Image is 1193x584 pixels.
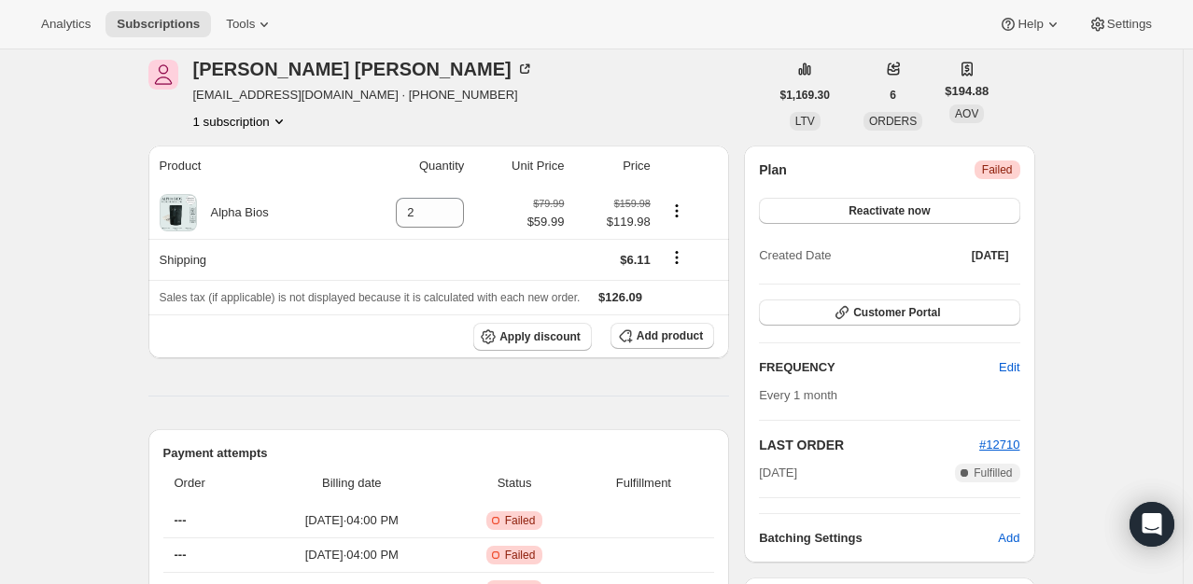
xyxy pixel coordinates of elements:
button: Edit [988,353,1031,382]
button: Analytics [30,11,102,37]
span: [DATE] · 04:00 PM [259,546,445,564]
span: [DATE] · 04:00 PM [259,511,445,530]
button: Tools [215,11,285,37]
button: Reactivate now [759,198,1019,224]
span: [DATE] [759,464,797,482]
span: Failed [505,548,536,563]
button: [DATE] [961,243,1020,269]
span: [EMAIL_ADDRESS][DOMAIN_NAME] · [PHONE_NUMBER] [193,86,534,104]
span: $6.11 [620,253,651,267]
span: Status [456,474,573,493]
th: Product [148,146,346,187]
span: Theresa Markley [148,60,178,90]
button: $1,169.30 [769,82,841,108]
span: Reactivate now [849,203,930,218]
h2: LAST ORDER [759,436,979,454]
span: 6 [890,88,896,103]
span: --- [175,513,187,527]
small: $159.98 [614,198,651,209]
span: Fulfillment [584,474,704,493]
h2: FREQUENCY [759,358,999,377]
span: ORDERS [869,115,917,128]
span: $1,169.30 [780,88,830,103]
span: AOV [955,107,978,120]
th: Price [569,146,655,187]
span: $126.09 [598,290,642,304]
button: Product actions [193,112,288,131]
span: Subscriptions [117,17,200,32]
span: LTV [795,115,815,128]
span: $194.88 [945,82,989,101]
button: #12710 [979,436,1019,454]
div: [PERSON_NAME] [PERSON_NAME] [193,60,534,78]
span: Tools [226,17,255,32]
button: Product actions [662,201,692,221]
span: Failed [982,162,1013,177]
span: Billing date [259,474,445,493]
span: Apply discount [499,329,581,344]
th: Quantity [345,146,470,187]
span: Sales tax (if applicable) is not displayed because it is calculated with each new order. [160,291,581,304]
span: Settings [1107,17,1152,32]
span: Analytics [41,17,91,32]
a: #12710 [979,438,1019,452]
span: Failed [505,513,536,528]
h6: Batching Settings [759,529,998,548]
div: Alpha Bios [197,203,269,222]
div: Open Intercom Messenger [1130,502,1174,547]
span: Edit [999,358,1019,377]
th: Shipping [148,239,346,280]
button: Subscriptions [105,11,211,37]
button: Help [988,11,1073,37]
h2: Payment attempts [163,444,715,463]
span: Created Date [759,246,831,265]
span: Help [1018,17,1043,32]
button: Add [987,523,1031,553]
button: Shipping actions [662,247,692,268]
span: [DATE] [972,248,1009,263]
span: Add [998,529,1019,548]
span: Every 1 month [759,388,837,402]
span: --- [175,548,187,562]
button: 6 [878,82,907,108]
small: $79.99 [533,198,564,209]
button: Apply discount [473,323,592,351]
img: product img [160,194,197,231]
button: Settings [1077,11,1163,37]
span: Customer Portal [853,305,940,320]
span: Add product [637,328,703,343]
h2: Plan [759,160,787,179]
th: Order [163,463,254,504]
th: Unit Price [470,146,569,187]
button: Customer Portal [759,299,1019,326]
span: $119.98 [575,213,650,231]
button: Add product [611,323,714,349]
span: Fulfilled [974,466,1012,480]
span: $59.99 [527,213,565,231]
